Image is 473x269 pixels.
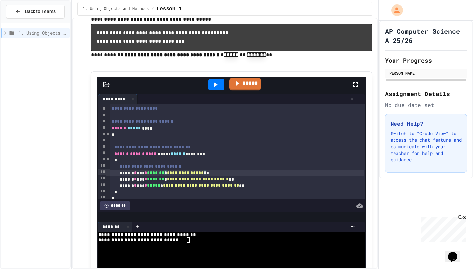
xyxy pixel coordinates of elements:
[387,70,465,76] div: [PERSON_NAME]
[384,3,405,18] div: My Account
[83,6,149,11] span: 1. Using Objects and Methods
[391,130,462,163] p: Switch to "Grade View" to access the chat feature and communicate with your teacher for help and ...
[157,5,182,13] span: Lesson 1
[385,27,467,45] h1: AP Computer Science A 25/26
[18,30,67,36] span: 1. Using Objects and Methods
[6,5,65,19] button: Back to Teams
[3,3,45,42] div: Chat with us now!Close
[25,8,56,15] span: Back to Teams
[151,6,154,11] span: /
[391,120,462,128] h3: Need Help?
[418,214,466,242] iframe: chat widget
[445,243,466,262] iframe: chat widget
[110,104,365,203] div: To enrich screen reader interactions, please activate Accessibility in Grammarly extension settings
[385,89,467,98] h2: Assignment Details
[385,56,467,65] h2: Your Progress
[385,101,467,109] div: No due date set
